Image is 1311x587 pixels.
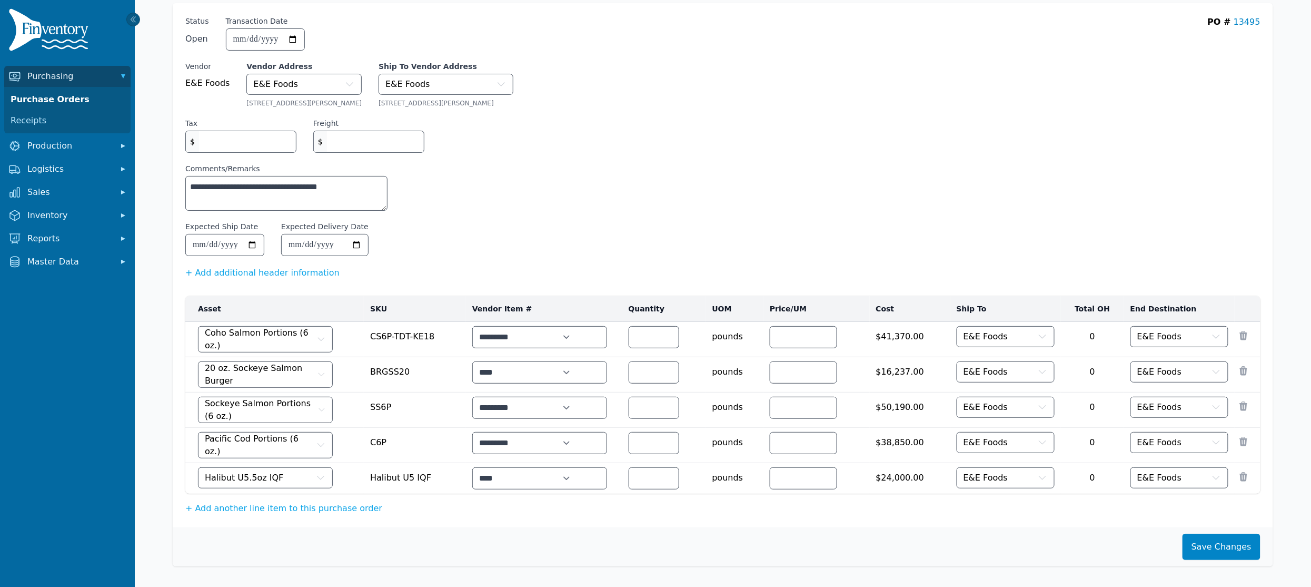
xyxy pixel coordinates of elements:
span: pounds [712,432,758,449]
span: E&E Foods [964,436,1008,449]
span: $16,237.00 [876,361,944,378]
span: Halibut U5.5oz IQF [205,472,283,484]
th: Asset [185,296,364,322]
td: 0 [1061,428,1124,463]
span: E&E Foods [1137,330,1181,343]
span: $38,850.00 [876,432,944,449]
th: Total OH [1061,296,1124,322]
button: Master Data [4,251,131,272]
button: E&E Foods [957,467,1055,488]
span: E&E Foods [964,366,1008,378]
button: E&E Foods [957,326,1055,347]
button: Inventory [4,205,131,226]
button: E&E Foods [957,432,1055,453]
button: Coho Salmon Portions (6 oz.) [198,326,333,353]
td: BRGSS20 [364,357,466,393]
span: E&E Foods [1137,401,1181,414]
button: E&E Foods [957,361,1055,383]
td: C6P [364,428,466,463]
span: Master Data [27,256,112,268]
span: $41,370.00 [876,326,944,343]
button: Logistics [4,159,131,180]
button: Purchasing [4,66,131,87]
th: End Destination [1124,296,1235,322]
label: Vendor Address [246,61,362,72]
span: Purchasing [27,70,112,83]
td: 0 [1061,322,1124,357]
span: Sockeye Salmon Portions (6 oz.) [205,397,315,423]
span: Sales [27,186,112,199]
label: Ship To Vendor Address [379,61,513,72]
button: Production [4,135,131,156]
th: Quantity [622,296,706,322]
div: [STREET_ADDRESS][PERSON_NAME] [246,99,362,107]
button: + Add additional header information [185,267,340,279]
span: $ [314,131,327,152]
span: E&E Foods [964,472,1008,484]
span: Inventory [27,209,112,222]
button: 20 oz. Sockeye Salmon Burger [198,361,333,388]
button: E&E Foods [1130,326,1228,347]
span: E&E Foods [1137,366,1181,378]
span: pounds [712,467,758,484]
span: E&E Foods [385,78,430,91]
button: Pacific Cod Portions (6 oz.) [198,432,333,458]
td: CS6P-TDT-KE18 [364,322,466,357]
label: Transaction Date [226,16,288,26]
button: Reports [4,228,131,249]
button: Remove [1238,472,1249,482]
span: E&E Foods [964,401,1008,414]
span: $50,190.00 [876,397,944,414]
button: + Add another line item to this purchase order [185,502,382,515]
td: 0 [1061,393,1124,428]
th: Vendor Item # [466,296,622,322]
span: E&E Foods [1137,472,1181,484]
label: Tax [185,118,197,129]
td: SS6P [364,393,466,428]
span: E&E Foods [1137,436,1181,449]
span: Open [185,33,209,45]
label: Expected Ship Date [185,221,258,232]
a: Purchase Orders [6,89,128,110]
button: E&E Foods [246,74,362,95]
th: Cost [870,296,950,322]
div: [STREET_ADDRESS][PERSON_NAME] [379,99,513,107]
span: pounds [712,397,758,414]
span: E&E Foods [964,330,1008,343]
span: 20 oz. Sockeye Salmon Burger [205,362,315,387]
span: Coho Salmon Portions (6 oz.) [205,327,314,352]
span: E&E Foods [253,78,297,91]
button: E&E Foods [1130,432,1228,453]
button: E&E Foods [1130,467,1228,488]
th: UOM [706,296,764,322]
button: Remove [1238,330,1249,341]
span: $ [186,131,199,152]
button: E&E Foods [1130,397,1228,418]
a: Receipts [6,110,128,131]
button: Remove [1238,436,1249,447]
th: SKU [364,296,466,322]
img: Finventory [8,8,93,55]
label: Comments/Remarks [185,163,388,174]
span: Status [185,16,209,26]
button: Halibut U5.5oz IQF [198,467,333,488]
label: Vendor [185,61,230,72]
a: 13495 [1234,17,1260,27]
th: Price/UM [763,296,869,322]
button: Sales [4,182,131,203]
td: 0 [1061,463,1124,494]
span: pounds [712,361,758,378]
span: Logistics [27,163,112,175]
button: Sockeye Salmon Portions (6 oz.) [198,397,333,423]
button: Save Changes [1183,534,1260,560]
span: pounds [712,326,758,343]
th: Ship To [950,296,1061,322]
span: Production [27,140,112,152]
button: Remove [1238,401,1249,412]
label: Expected Delivery Date [281,221,369,232]
button: Remove [1238,366,1249,376]
span: $24,000.00 [876,467,944,484]
span: E&E Foods [185,77,230,90]
label: Freight [313,118,339,129]
td: Halibut U5 IQF [364,463,466,494]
